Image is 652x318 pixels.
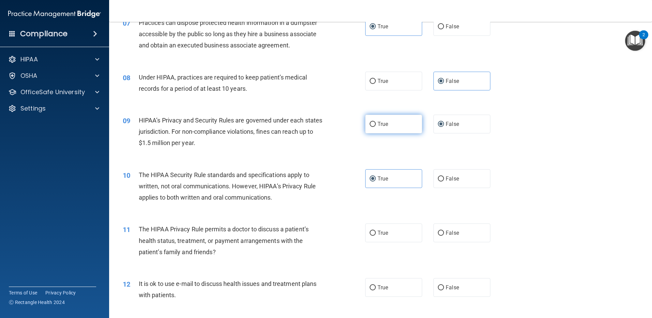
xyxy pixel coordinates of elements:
[370,79,376,84] input: True
[438,285,444,290] input: False
[123,171,130,179] span: 10
[123,226,130,234] span: 11
[8,55,99,63] a: HIPAA
[370,122,376,127] input: True
[139,226,309,255] span: The HIPAA Privacy Rule permits a doctor to discuss a patient’s health status, treatment, or payme...
[377,78,388,84] span: True
[20,55,38,63] p: HIPAA
[438,79,444,84] input: False
[370,231,376,236] input: True
[446,284,459,291] span: False
[20,88,85,96] p: OfficeSafe University
[446,121,459,127] span: False
[20,72,38,80] p: OSHA
[139,171,316,201] span: The HIPAA Security Rule standards and specifications apply to written, not oral communications. H...
[139,19,317,49] span: Practices can dispose protected health information in a dumpster accessible by the public so long...
[45,289,76,296] a: Privacy Policy
[438,24,444,29] input: False
[625,31,645,51] button: Open Resource Center, 2 new notifications
[446,175,459,182] span: False
[139,117,323,146] span: HIPAA’s Privacy and Security Rules are governed under each states jurisdiction. For non-complianc...
[377,121,388,127] span: True
[446,23,459,30] span: False
[370,24,376,29] input: True
[139,280,317,299] span: It is ok to use e-mail to discuss health issues and treatment plans with patients.
[438,176,444,182] input: False
[377,23,388,30] span: True
[123,19,130,27] span: 07
[8,72,99,80] a: OSHA
[370,176,376,182] input: True
[377,284,388,291] span: True
[446,230,459,236] span: False
[123,280,130,288] span: 12
[446,78,459,84] span: False
[642,35,645,44] div: 2
[123,74,130,82] span: 08
[123,117,130,125] span: 09
[9,299,65,306] span: Ⓒ Rectangle Health 2024
[377,175,388,182] span: True
[8,104,99,113] a: Settings
[9,289,37,296] a: Terms of Use
[8,7,101,21] img: PMB logo
[139,74,307,92] span: Under HIPAA, practices are required to keep patient’s medical records for a period of at least 10...
[370,285,376,290] input: True
[20,29,68,39] h4: Compliance
[377,230,388,236] span: True
[20,104,46,113] p: Settings
[438,231,444,236] input: False
[8,88,99,96] a: OfficeSafe University
[438,122,444,127] input: False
